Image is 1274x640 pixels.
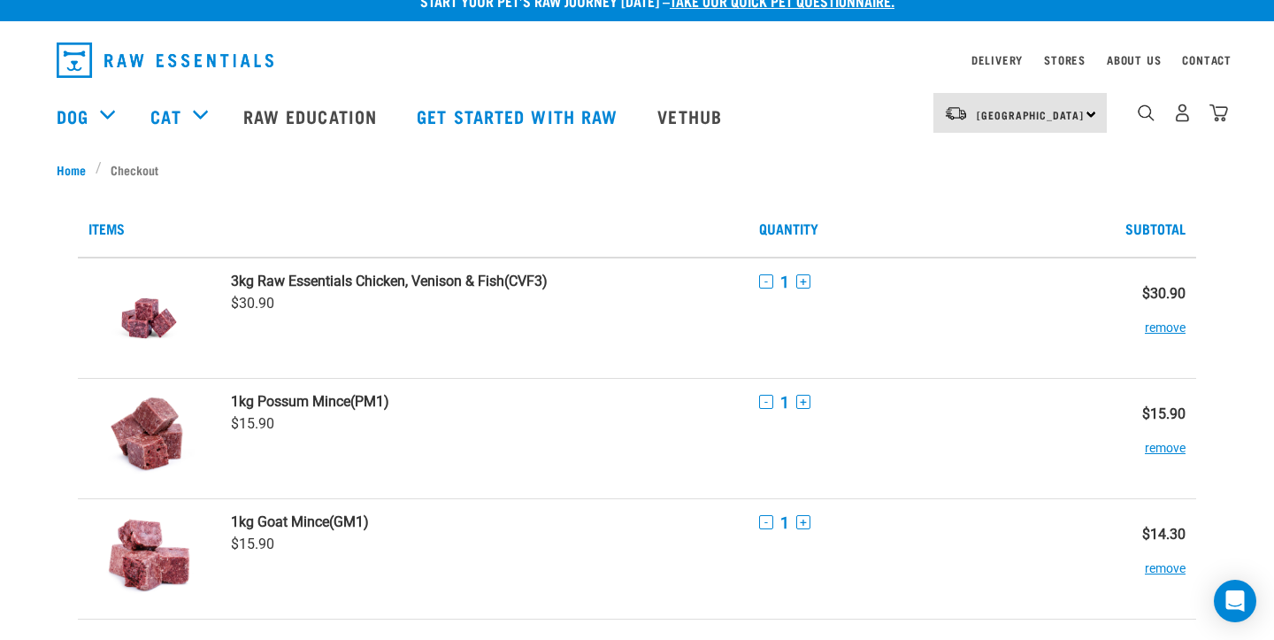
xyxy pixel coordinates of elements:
th: Items [78,200,748,258]
a: 1kg Possum Mince(PM1) [231,393,738,410]
nav: dropdown navigation [42,35,1232,85]
img: home-icon-1@2x.png [1138,104,1155,121]
img: Goat Mince [104,513,195,605]
a: 1kg Goat Mince(GM1) [231,513,738,530]
strong: 3kg Raw Essentials Chicken, Venison & Fish [231,273,504,289]
span: $30.90 [231,295,274,312]
td: $15.90 [1085,378,1196,498]
button: remove [1145,543,1186,577]
span: 1 [780,513,789,532]
span: 1 [780,393,789,412]
a: About Us [1107,57,1161,63]
td: $14.30 [1085,498,1196,619]
th: Subtotal [1085,200,1196,258]
button: - [759,515,773,529]
span: [GEOGRAPHIC_DATA] [977,112,1084,118]
span: $15.90 [231,415,274,432]
nav: breadcrumbs [57,160,1217,179]
strong: 1kg Possum Mince [231,393,350,410]
a: Vethub [640,81,744,151]
button: - [759,274,773,289]
div: Open Intercom Messenger [1214,580,1256,622]
img: van-moving.png [944,105,968,121]
a: Dog [57,103,88,129]
img: user.png [1173,104,1192,122]
span: $15.90 [231,536,274,552]
button: - [759,395,773,409]
a: Contact [1182,57,1232,63]
a: 3kg Raw Essentials Chicken, Venison & Fish(CVF3) [231,273,738,289]
a: Home [57,160,96,179]
button: remove [1145,302,1186,336]
button: + [796,515,810,529]
span: 1 [780,273,789,291]
img: home-icon@2x.png [1209,104,1228,122]
a: Raw Education [226,81,399,151]
td: $30.90 [1085,258,1196,379]
a: Stores [1044,57,1086,63]
img: Raw Essentials Logo [57,42,273,78]
strong: 1kg Goat Mince [231,513,329,530]
a: Get started with Raw [399,81,640,151]
button: + [796,395,810,409]
img: Raw Essentials Chicken, Venison & Fish [104,273,195,364]
img: Possum Mince [104,393,195,484]
button: remove [1145,422,1186,457]
a: Cat [150,103,180,129]
button: + [796,274,810,289]
a: Delivery [971,57,1023,63]
th: Quantity [748,200,1084,258]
